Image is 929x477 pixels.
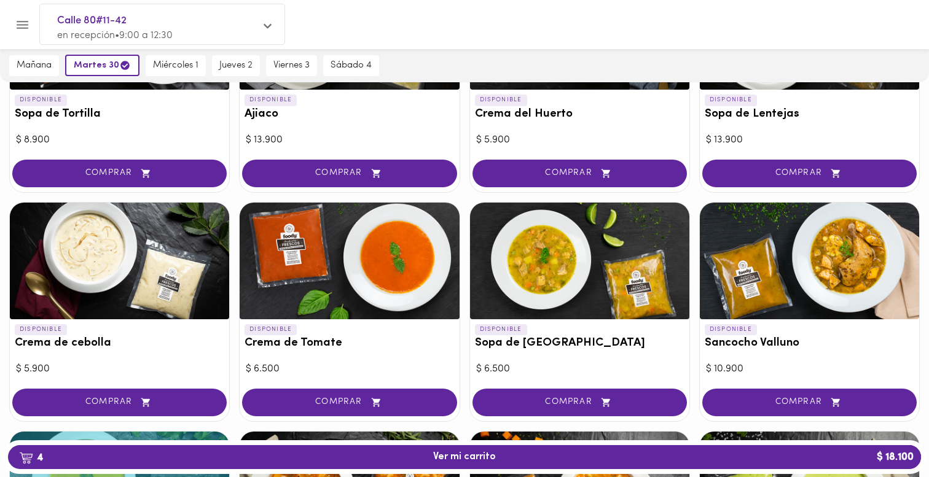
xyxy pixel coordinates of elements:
[10,203,229,319] div: Crema de cebolla
[245,324,297,335] p: DISPONIBLE
[476,362,683,376] div: $ 6.500
[146,55,206,76] button: miércoles 1
[266,55,317,76] button: viernes 3
[257,397,441,408] span: COMPRAR
[706,362,913,376] div: $ 10.900
[28,168,211,179] span: COMPRAR
[488,168,672,179] span: COMPRAR
[488,397,672,408] span: COMPRAR
[475,324,527,335] p: DISPONIBLE
[702,389,917,416] button: COMPRAR
[15,337,224,350] h3: Crema de cebolla
[57,13,255,29] span: Calle 80#11-42
[9,55,59,76] button: mañana
[16,362,223,376] div: $ 5.900
[65,55,139,76] button: martes 30
[7,10,37,40] button: Menu
[242,389,457,416] button: COMPRAR
[28,397,211,408] span: COMPRAR
[706,133,913,147] div: $ 13.900
[219,60,253,71] span: jueves 2
[705,337,914,350] h3: Sancocho Valluno
[705,324,757,335] p: DISPONIBLE
[858,406,917,465] iframe: Messagebird Livechat Widget
[700,203,919,319] div: Sancocho Valluno
[323,55,379,76] button: sábado 4
[16,133,223,147] div: $ 8.900
[472,160,687,187] button: COMPRAR
[12,160,227,187] button: COMPRAR
[718,168,901,179] span: COMPRAR
[242,160,457,187] button: COMPRAR
[705,108,914,121] h3: Sopa de Lentejas
[246,362,453,376] div: $ 6.500
[15,324,67,335] p: DISPONIBLE
[15,95,67,106] p: DISPONIBLE
[470,203,689,319] div: Sopa de Mondongo
[475,95,527,106] p: DISPONIBLE
[74,60,131,71] span: martes 30
[15,108,224,121] h3: Sopa de Tortilla
[257,168,441,179] span: COMPRAR
[240,203,459,319] div: Crema de Tomate
[57,31,173,41] span: en recepción • 9:00 a 12:30
[8,445,921,469] button: 4Ver mi carrito$ 18.100
[331,60,372,71] span: sábado 4
[472,389,687,416] button: COMPRAR
[705,95,757,106] p: DISPONIBLE
[245,95,297,106] p: DISPONIBLE
[475,108,684,121] h3: Crema del Huerto
[246,133,453,147] div: $ 13.900
[273,60,310,71] span: viernes 3
[212,55,260,76] button: jueves 2
[245,108,454,121] h3: Ajiaco
[475,337,684,350] h3: Sopa de [GEOGRAPHIC_DATA]
[476,133,683,147] div: $ 5.900
[19,452,33,464] img: cart.png
[12,449,50,465] b: 4
[153,60,198,71] span: miércoles 1
[718,397,901,408] span: COMPRAR
[17,60,52,71] span: mañana
[12,389,227,416] button: COMPRAR
[433,451,496,463] span: Ver mi carrito
[702,160,917,187] button: COMPRAR
[245,337,454,350] h3: Crema de Tomate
